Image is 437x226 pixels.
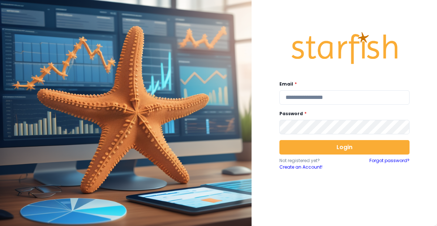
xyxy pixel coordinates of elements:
[279,110,405,117] label: Password
[279,81,405,87] label: Email
[369,157,410,170] a: Forgot password?
[279,164,344,170] a: Create an Account!
[290,25,399,71] img: Logo.42cb71d561138c82c4ab.png
[279,140,410,155] button: Login
[279,157,344,164] p: Not registered yet?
